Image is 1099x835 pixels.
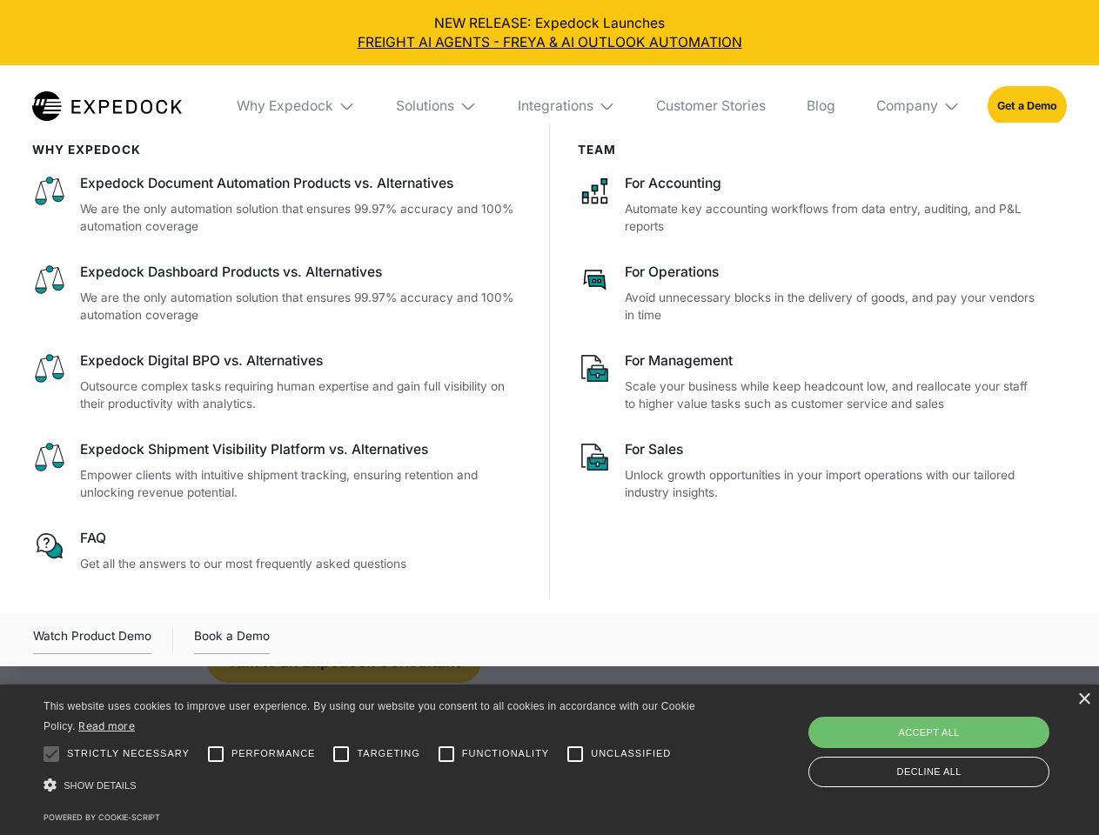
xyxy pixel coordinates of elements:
a: open lightbox [33,626,151,654]
a: Customer Stories [642,65,779,147]
span: Targeting [357,746,419,761]
a: Book a Demo [194,626,270,654]
div: For Accounting [625,174,1039,193]
a: Expedock Dashboard Products vs. AlternativesWe are the only automation solution that ensures 99.9... [32,263,522,324]
a: Get a Demo [988,86,1067,125]
iframe: Chat Widget [809,647,1099,835]
a: For OperationsAvoid unnecessary blocks in the delivery of goods, and pay your vendors in time [578,263,1040,324]
span: Unclassified [591,746,671,761]
a: Expedock Digital BPO vs. AlternativesOutsource complex tasks requiring human expertise and gain f... [32,351,522,413]
div: Company [876,97,938,115]
span: Performance [231,746,316,761]
p: We are the only automation solution that ensures 99.97% accuracy and 100% automation coverage [80,289,522,324]
div: Integrations [518,97,593,115]
p: Scale your business while keep headcount low, and reallocate your staff to higher value tasks suc... [625,377,1039,413]
div: Solutions [396,97,454,115]
div: Why Expedock [237,97,333,115]
a: Powered by cookie-script [44,812,160,822]
p: Get all the answers to our most frequently asked questions [80,555,522,573]
div: Expedock Shipment Visibility Platform vs. Alternatives [80,440,522,459]
p: Avoid unnecessary blocks in the delivery of goods, and pay your vendors in time [625,289,1039,324]
p: We are the only automation solution that ensures 99.97% accuracy and 100% automation coverage [80,200,522,236]
span: Strictly necessary [67,746,190,761]
div: For Sales [625,440,1039,459]
a: For ManagementScale your business while keep headcount low, and reallocate your staff to higher v... [578,351,1040,413]
p: Outsource complex tasks requiring human expertise and gain full visibility on their productivity ... [80,377,522,413]
a: Read more [78,719,135,732]
a: Expedock Document Automation Products vs. AlternativesWe are the only automation solution that en... [32,174,522,236]
div: Why Expedock [223,65,369,147]
div: NEW RELEASE: Expedock Launches [14,14,1086,52]
div: Expedock Dashboard Products vs. Alternatives [80,263,522,282]
div: Company [862,65,974,147]
a: FAQGet all the answers to our most frequently asked questions [32,529,522,572]
span: Show details [64,780,137,791]
div: Expedock Document Automation Products vs. Alternatives [80,174,522,193]
p: Unlock growth opportunities in your import operations with our tailored industry insights. [625,466,1039,502]
a: Blog [793,65,848,147]
span: This website uses cookies to improve user experience. By using our website you consent to all coo... [44,700,695,732]
div: Solutions [383,65,491,147]
span: Functionality [462,746,549,761]
div: Watch Product Demo [33,626,151,654]
div: FAQ [80,529,522,548]
div: Team [578,143,1040,157]
div: Integrations [504,65,629,147]
div: Show details [44,774,701,798]
p: Empower clients with intuitive shipment tracking, ensuring retention and unlocking revenue potent... [80,466,522,502]
p: Automate key accounting workflows from data entry, auditing, and P&L reports [625,200,1039,236]
a: For AccountingAutomate key accounting workflows from data entry, auditing, and P&L reports [578,174,1040,236]
div: WHy Expedock [32,143,522,157]
div: Expedock Digital BPO vs. Alternatives [80,351,522,371]
a: FREIGHT AI AGENTS - FREYA & AI OUTLOOK AUTOMATION [14,33,1086,52]
div: For Management [625,351,1039,371]
div: For Operations [625,263,1039,282]
a: For SalesUnlock growth opportunities in your import operations with our tailored industry insights. [578,440,1040,502]
a: Expedock Shipment Visibility Platform vs. AlternativesEmpower clients with intuitive shipment tra... [32,440,522,502]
